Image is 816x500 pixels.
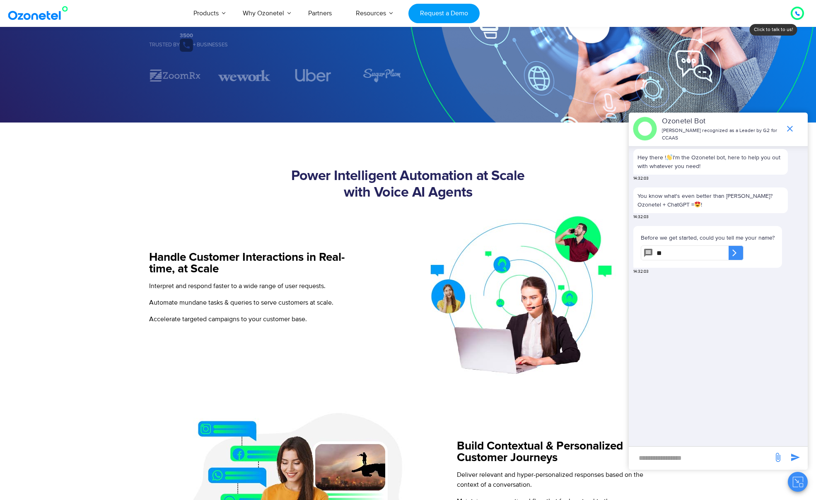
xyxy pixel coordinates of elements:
[633,117,657,141] img: header
[662,127,781,142] p: [PERSON_NAME] recognized as a Leader by G2 for CCAAS
[633,214,649,220] span: 14:32:03
[633,175,649,182] span: 14:32:03
[149,315,307,323] span: Accelerate targeted campaigns to your customer base.
[637,192,784,209] p: You know what's even better than [PERSON_NAME]? Ozonetel + ChatGPT = !
[787,449,804,466] span: send message
[362,68,401,83] img: sugarplum
[666,154,672,160] img: 👋
[149,282,326,290] span: Interpret and respond faster to a wide range of user requests.
[633,269,649,275] span: 14:32:03
[218,68,270,83] img: wework
[149,68,201,83] div: 2 / 7
[295,69,331,82] img: uber
[218,68,270,83] div: 3 / 7
[457,471,643,489] span: Deliver relevant and hyper-personalized responses based on the context of a conversation.
[641,233,775,242] p: Before we get started, could you tell me your name?
[180,33,193,52] a: 3500
[695,202,700,207] img: 😍
[287,69,339,82] div: 4 / 7
[149,252,358,275] h5: Handle Customer Interactions in Real-time, at Scale
[149,68,408,83] div: Image Carousel
[788,472,808,492] button: Close chat
[637,153,784,171] p: Hey there ! I'm the Ozonetel bot, here to help you out with whatever you need!
[457,440,666,464] h5: Build Contextual & Personalized Customer Journeys
[662,116,781,127] p: Ozonetel Bot
[149,68,201,83] img: zoomrx
[149,168,667,201] h2: Power Intelligent Automation at Scale with Voice AI Agents
[770,449,786,466] span: send message
[149,33,408,52] h5: Trusted by + Businesses
[356,68,408,83] div: 5 / 7
[782,120,798,137] span: end chat or minimize
[408,4,479,23] a: Request a Demo
[149,298,333,307] span: Automate mundane tasks & queries to serve customers at scale.
[633,451,769,466] div: new-msg-input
